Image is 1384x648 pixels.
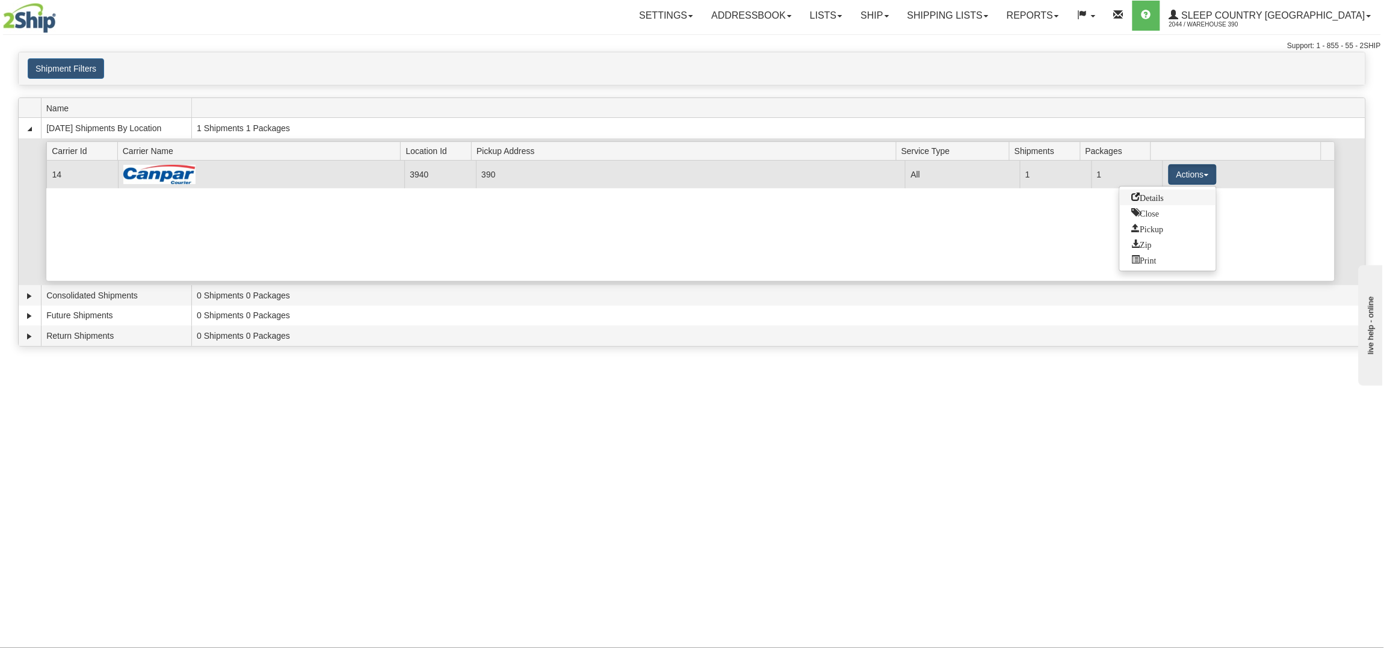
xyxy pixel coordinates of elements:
td: 1 [1092,161,1163,188]
td: All [905,161,1019,188]
img: Canpar [123,165,196,184]
span: Sleep Country [GEOGRAPHIC_DATA] [1179,10,1365,20]
span: Shipments [1015,141,1080,160]
a: Collapse [23,123,36,135]
td: 1 Shipments 1 Packages [191,118,1365,138]
a: Addressbook [702,1,801,31]
span: Carrier Id [52,141,117,160]
a: Expand [23,290,36,302]
button: Shipment Filters [28,58,104,79]
iframe: chat widget [1356,262,1383,385]
a: Sleep Country [GEOGRAPHIC_DATA] 2044 / Warehouse 390 [1160,1,1380,31]
td: 0 Shipments 0 Packages [191,285,1365,306]
span: Location Id [406,141,471,160]
a: Close this group [1120,205,1216,221]
button: Actions [1169,164,1217,185]
td: 14 [46,161,118,188]
a: Shipping lists [898,1,998,31]
div: live help - online [9,10,111,19]
span: Name [46,99,191,117]
span: Packages [1086,141,1151,160]
img: logo2044.jpg [3,3,56,33]
span: 2044 / Warehouse 390 [1169,19,1259,31]
td: 0 Shipments 0 Packages [191,306,1365,326]
span: Pickup Address [477,141,896,160]
span: Print [1132,255,1157,264]
span: Details [1132,193,1164,201]
a: Ship [851,1,898,31]
td: [DATE] Shipments By Location [41,118,191,138]
td: Return Shipments [41,326,191,346]
a: Expand [23,330,36,342]
span: Carrier Name [123,141,401,160]
td: 390 [476,161,906,188]
a: Expand [23,310,36,322]
a: Zip and Download All Shipping Documents [1120,236,1216,252]
td: 0 Shipments 0 Packages [191,326,1365,346]
a: Print or Download All Shipping Documents in one file [1120,252,1216,268]
span: Service Type [901,141,1010,160]
td: Consolidated Shipments [41,285,191,306]
td: Future Shipments [41,306,191,326]
span: Close [1132,208,1160,217]
a: Reports [998,1,1068,31]
div: Support: 1 - 855 - 55 - 2SHIP [3,41,1381,51]
a: Request a carrier pickup [1120,221,1216,236]
a: Lists [801,1,851,31]
td: 3940 [404,161,476,188]
a: Go to Details view [1120,190,1216,205]
td: 1 [1020,161,1092,188]
span: Zip [1132,239,1152,248]
a: Settings [630,1,702,31]
span: Pickup [1132,224,1164,232]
